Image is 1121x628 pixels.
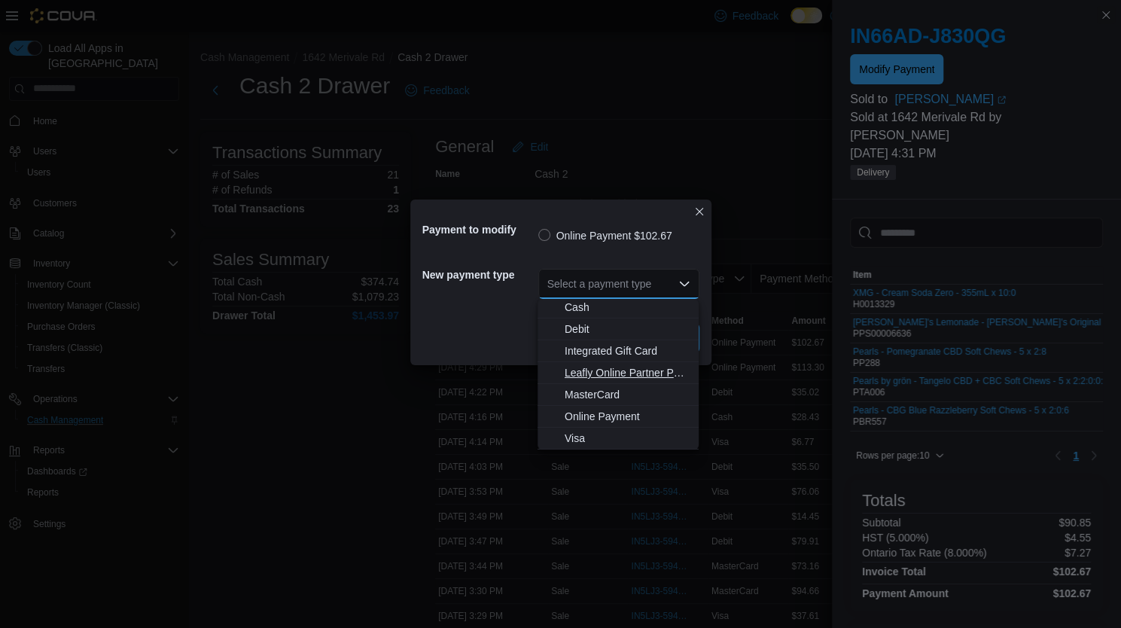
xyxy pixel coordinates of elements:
[538,340,699,362] button: Integrated Gift Card
[690,203,708,221] button: Closes this modal window
[538,227,672,245] label: Online Payment $102.67
[538,362,699,384] button: Leafly Online Partner Payment
[422,260,535,290] h5: New payment type
[538,428,699,450] button: Visa
[678,278,690,290] button: Close list of options
[547,275,549,293] input: Accessible screen reader label
[565,343,690,358] span: Integrated Gift Card
[538,319,699,340] button: Debit
[565,409,690,424] span: Online Payment
[565,431,690,446] span: Visa
[538,406,699,428] button: Online Payment
[538,297,699,319] button: Cash
[538,384,699,406] button: MasterCard
[565,322,690,337] span: Debit
[565,300,690,315] span: Cash
[565,387,690,402] span: MasterCard
[565,365,690,380] span: Leafly Online Partner Payment
[422,215,535,245] h5: Payment to modify
[538,297,699,450] div: Choose from the following options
